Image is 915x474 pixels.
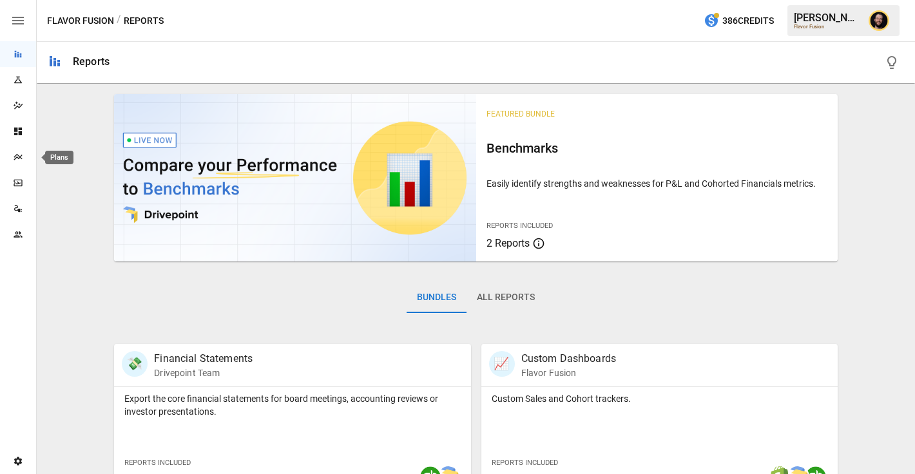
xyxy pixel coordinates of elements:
[407,282,467,313] button: Bundles
[486,138,827,158] h6: Benchmarks
[45,151,73,164] div: Plans
[492,459,558,467] span: Reports Included
[486,222,553,230] span: Reports Included
[492,392,827,405] p: Custom Sales and Cohort trackers.
[794,12,861,24] div: [PERSON_NAME]
[521,366,617,379] p: Flavor Fusion
[486,109,555,118] span: Featured Bundle
[114,94,476,261] img: video thumbnail
[521,351,617,366] p: Custom Dashboards
[489,351,515,377] div: 📈
[794,24,861,30] div: Flavor Fusion
[869,10,889,31] img: Ciaran Nugent
[47,13,114,29] button: Flavor Fusion
[117,13,121,29] div: /
[73,55,110,68] div: Reports
[722,13,774,29] span: 386 Credits
[154,351,253,366] p: Financial Statements
[861,3,897,39] button: Ciaran Nugent
[124,392,460,418] p: Export the core financial statements for board meetings, accounting reviews or investor presentat...
[154,366,253,379] p: Drivepoint Team
[467,282,545,313] button: All Reports
[698,9,779,33] button: 386Credits
[124,459,191,467] span: Reports Included
[486,177,827,190] p: Easily identify strengths and weaknesses for P&L and Cohorted Financials metrics.
[486,237,530,249] span: 2 Reports
[122,351,148,377] div: 💸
